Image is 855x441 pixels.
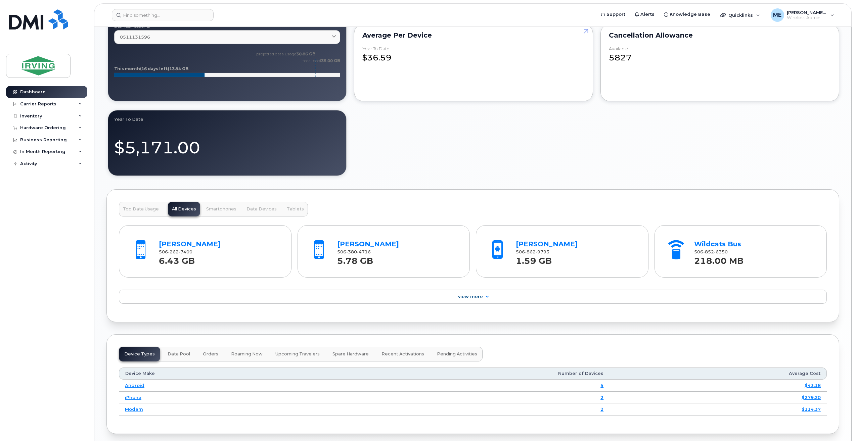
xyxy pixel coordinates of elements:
[516,252,552,266] strong: 1.59 GB
[168,249,179,254] span: 262
[203,351,218,357] span: Orders
[231,351,263,357] span: Roaming Now
[337,240,399,248] a: [PERSON_NAME]
[346,249,357,254] span: 380
[140,66,169,71] tspan: (16 days left)
[256,51,315,56] text: projected data usage
[606,11,625,18] span: Support
[630,8,659,21] a: Alerts
[326,367,610,380] th: Number of Devices
[114,30,340,44] a: 0511131596
[596,8,630,21] a: Support
[114,116,340,122] div: Year to Date
[114,24,340,28] label: Business Accounts
[458,294,483,299] span: View More
[609,33,831,38] div: Cancellation Allowance
[716,8,765,22] div: Quicklinks
[525,249,536,254] span: 862
[120,34,150,40] span: 0511131596
[125,406,143,412] a: Modem
[159,249,192,254] span: 506
[168,351,190,357] span: Data Pool
[600,383,603,388] a: 5
[283,202,308,216] button: Tablets
[357,249,371,254] span: 4716
[362,46,390,51] div: Year to Date
[805,383,821,388] a: $43.18
[206,206,236,212] span: Smartphones
[114,130,340,159] div: $5,171.00
[659,8,715,21] a: Knowledge Base
[600,395,603,400] a: 2
[179,249,192,254] span: 7400
[600,406,603,412] a: 2
[362,46,584,64] div: $36.59
[640,11,655,18] span: Alerts
[787,15,827,20] span: Wireless Admin
[773,11,781,19] span: ME
[610,367,827,380] th: Average Cost
[694,249,728,254] span: 506
[703,249,714,254] span: 852
[302,58,340,63] text: total pool
[337,249,371,254] span: 506
[437,351,477,357] span: Pending Activities
[246,206,277,212] span: Data Devices
[119,202,163,216] button: Top Data Usage
[321,58,340,63] tspan: 35.00 GB
[202,202,240,216] button: Smartphones
[119,367,326,380] th: Device Make
[362,33,584,38] div: Average per Device
[787,10,827,15] span: [PERSON_NAME] Eagles
[159,252,195,266] strong: 6.43 GB
[296,51,315,56] tspan: 30.86 GB
[609,46,628,51] div: available
[694,252,744,266] strong: 218.00 MB
[802,395,821,400] a: $279.20
[112,9,214,21] input: Find something...
[275,351,320,357] span: Upcoming Travelers
[119,290,827,304] a: View More
[159,240,221,248] a: [PERSON_NAME]
[125,383,144,388] a: Android
[381,351,424,357] span: Recent Activations
[694,240,741,248] a: Wildcats Bus
[114,66,140,71] tspan: This month
[287,206,304,212] span: Tablets
[332,351,369,357] span: Spare Hardware
[766,8,839,22] div: Mavis Eagles
[670,11,710,18] span: Knowledge Base
[609,46,831,64] div: 5827
[337,252,373,266] strong: 5.78 GB
[242,202,281,216] button: Data Devices
[125,395,141,400] a: iPhone
[516,249,549,254] span: 506
[728,12,753,18] span: Quicklinks
[516,240,578,248] a: [PERSON_NAME]
[802,406,821,412] a: $114.37
[714,249,728,254] span: 6350
[536,249,549,254] span: 9793
[169,66,188,71] tspan: 13.94 GB
[123,206,159,212] span: Top Data Usage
